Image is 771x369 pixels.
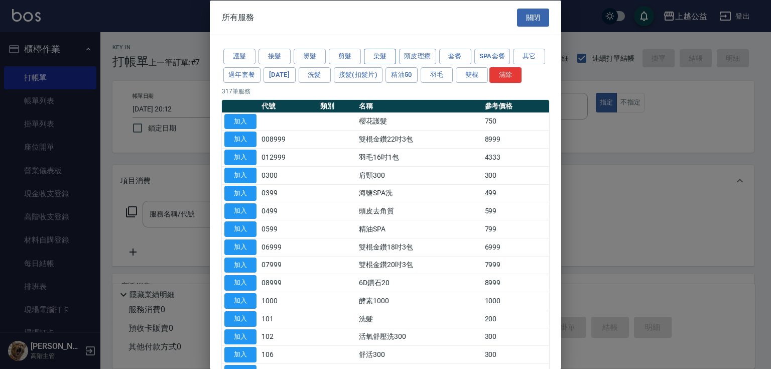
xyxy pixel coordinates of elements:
[356,328,482,346] td: 活氧舒壓洗300
[224,293,256,309] button: 加入
[259,148,318,166] td: 012999
[385,67,418,82] button: 精油50
[264,67,296,82] button: [DATE]
[356,292,482,310] td: 酵素1000
[439,49,471,64] button: 套餐
[259,256,318,274] td: 07999
[224,150,256,165] button: 加入
[259,220,318,238] td: 0599
[259,202,318,220] td: 0499
[259,130,318,148] td: 008999
[482,130,550,148] td: 8999
[356,148,482,166] td: 羽毛16吋1包
[224,347,256,362] button: 加入
[482,148,550,166] td: 4333
[224,329,256,344] button: 加入
[224,132,256,147] button: 加入
[224,203,256,219] button: 加入
[356,184,482,202] td: 海鹽SPA洗
[356,166,482,184] td: 肩頸300
[259,184,318,202] td: 0399
[421,67,453,82] button: 羽毛
[259,345,318,363] td: 106
[356,345,482,363] td: 舒活300
[364,49,396,64] button: 染髮
[482,256,550,274] td: 7999
[259,328,318,346] td: 102
[482,99,550,112] th: 參考價格
[482,328,550,346] td: 300
[482,220,550,238] td: 799
[223,67,261,82] button: 過年套餐
[482,238,550,256] td: 6999
[482,184,550,202] td: 499
[224,113,256,129] button: 加入
[356,202,482,220] td: 頭皮去角質
[224,167,256,183] button: 加入
[356,112,482,131] td: 櫻花護髮
[259,274,318,292] td: 08999
[356,256,482,274] td: 雙棍金鑽20吋3包
[356,310,482,328] td: 洗髮
[259,99,318,112] th: 代號
[399,49,436,64] button: 頭皮理療
[482,274,550,292] td: 8999
[259,310,318,328] td: 101
[356,130,482,148] td: 雙棍金鑽22吋3包
[259,292,318,310] td: 1000
[318,99,356,112] th: 類別
[482,310,550,328] td: 200
[356,99,482,112] th: 名稱
[224,239,256,255] button: 加入
[356,274,482,292] td: 6D鑽石20
[222,86,549,95] p: 317 筆服務
[259,238,318,256] td: 06999
[224,257,256,273] button: 加入
[489,67,522,82] button: 清除
[482,202,550,220] td: 599
[223,49,255,64] button: 護髮
[224,185,256,201] button: 加入
[513,49,545,64] button: 其它
[329,49,361,64] button: 剪髮
[299,67,331,82] button: 洗髮
[224,311,256,326] button: 加入
[482,292,550,310] td: 1000
[482,112,550,131] td: 750
[334,67,383,82] button: 接髮(扣髮片)
[294,49,326,64] button: 燙髮
[456,67,488,82] button: 雙棍
[224,221,256,237] button: 加入
[259,166,318,184] td: 0300
[356,238,482,256] td: 雙棍金鑽18吋3包
[259,49,291,64] button: 接髮
[222,12,254,22] span: 所有服務
[356,220,482,238] td: 精油SPA
[517,8,549,27] button: 關閉
[482,166,550,184] td: 300
[224,275,256,291] button: 加入
[482,345,550,363] td: 300
[474,49,510,64] button: SPA套餐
